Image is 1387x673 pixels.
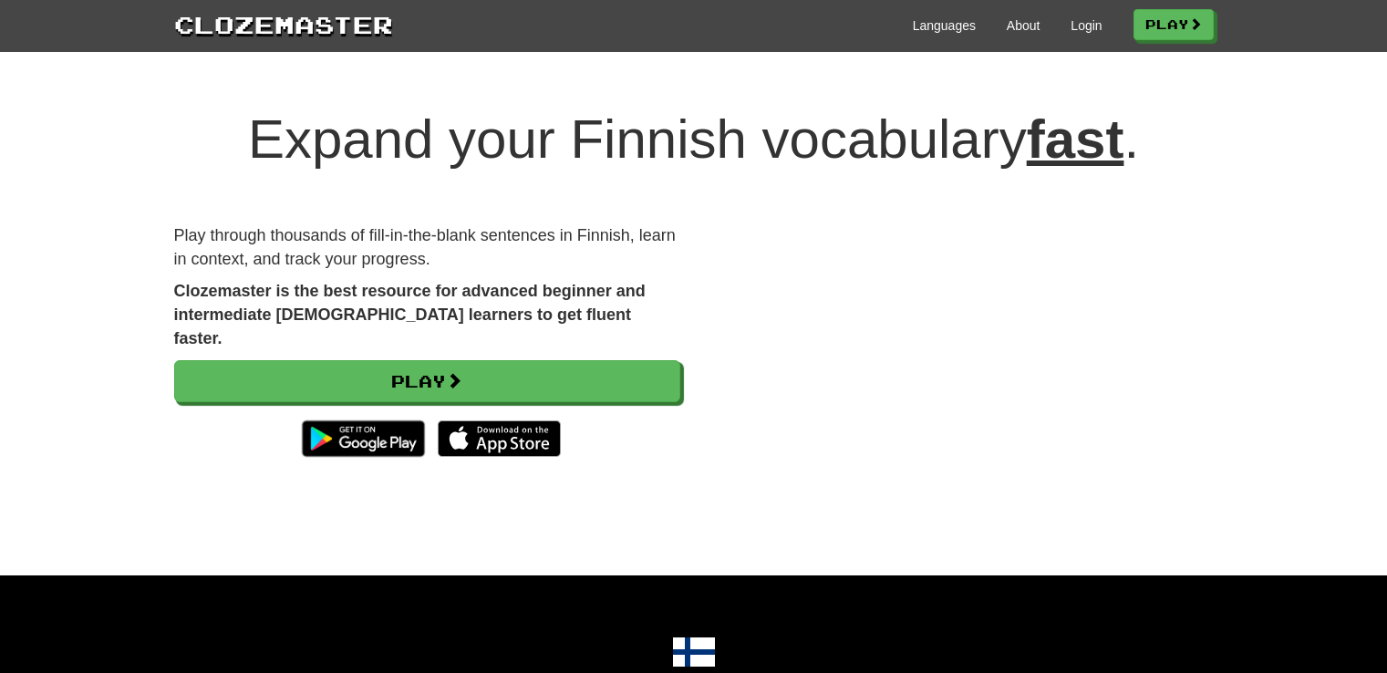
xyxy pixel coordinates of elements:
a: Login [1071,16,1102,35]
a: Languages [913,16,976,35]
a: Play [1133,9,1214,40]
strong: Clozemaster is the best resource for advanced beginner and intermediate [DEMOGRAPHIC_DATA] learne... [174,282,646,347]
img: Get it on Google Play [293,411,434,466]
h1: Expand your Finnish vocabulary . [174,109,1214,170]
u: fast [1027,109,1124,170]
p: Play through thousands of fill-in-the-blank sentences in Finnish, learn in context, and track you... [174,224,680,271]
img: Download_on_the_App_Store_Badge_US-UK_135x40-25178aeef6eb6b83b96f5f2d004eda3bffbb37122de64afbaef7... [438,420,561,457]
a: About [1007,16,1040,35]
a: Clozemaster [174,7,393,41]
a: Play [174,360,680,402]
